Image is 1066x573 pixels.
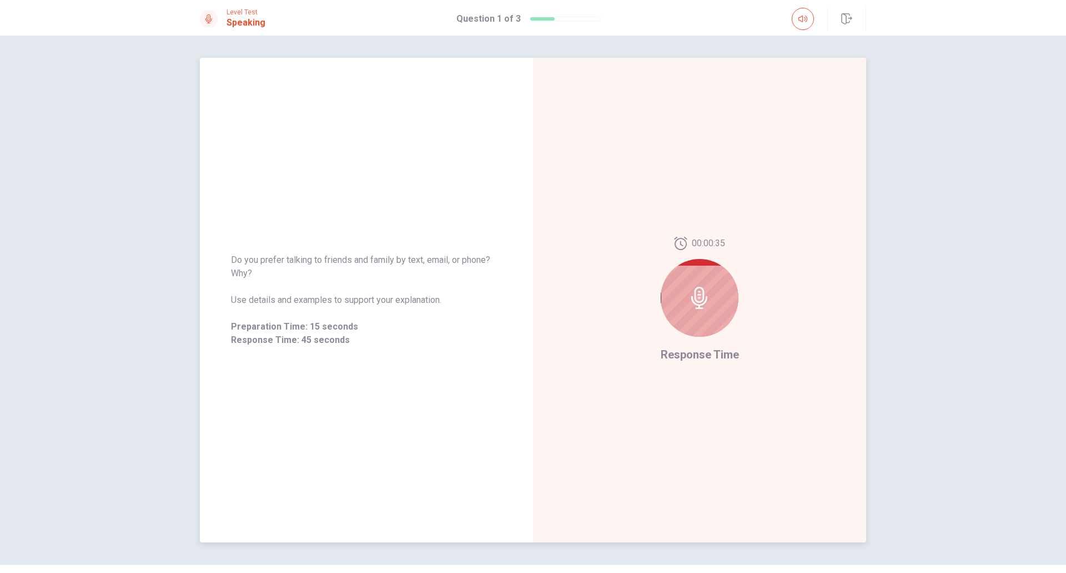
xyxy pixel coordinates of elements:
span: Response Time: 45 seconds [231,333,502,347]
span: Use details and examples to support your explanation. [231,293,502,307]
span: Level Test [227,8,265,16]
span: Do you prefer talking to friends and family by text, email, or phone? Why? [231,253,502,280]
h1: Speaking [227,16,265,29]
h1: Question 1 of 3 [456,12,521,26]
span: Preparation Time: 15 seconds [231,320,502,333]
span: 00:00:35 [692,237,725,250]
span: Response Time [661,348,739,361]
